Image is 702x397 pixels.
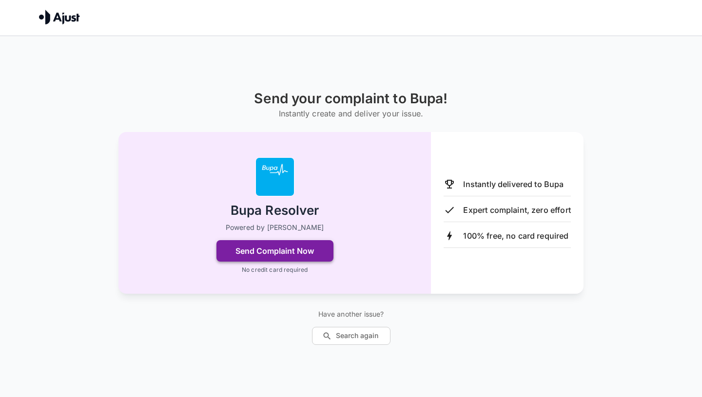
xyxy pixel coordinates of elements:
[312,309,390,319] p: Have another issue?
[231,202,319,219] h2: Bupa Resolver
[39,10,80,24] img: Ajust
[463,204,570,216] p: Expert complaint, zero effort
[463,230,568,242] p: 100% free, no card required
[312,327,390,345] button: Search again
[254,91,448,107] h1: Send your complaint to Bupa!
[255,157,294,196] img: Bupa
[226,223,324,232] p: Powered by [PERSON_NAME]
[254,107,448,120] h6: Instantly create and deliver your issue.
[242,265,308,274] p: No credit card required
[216,240,333,262] button: Send Complaint Now
[463,178,564,190] p: Instantly delivered to Bupa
